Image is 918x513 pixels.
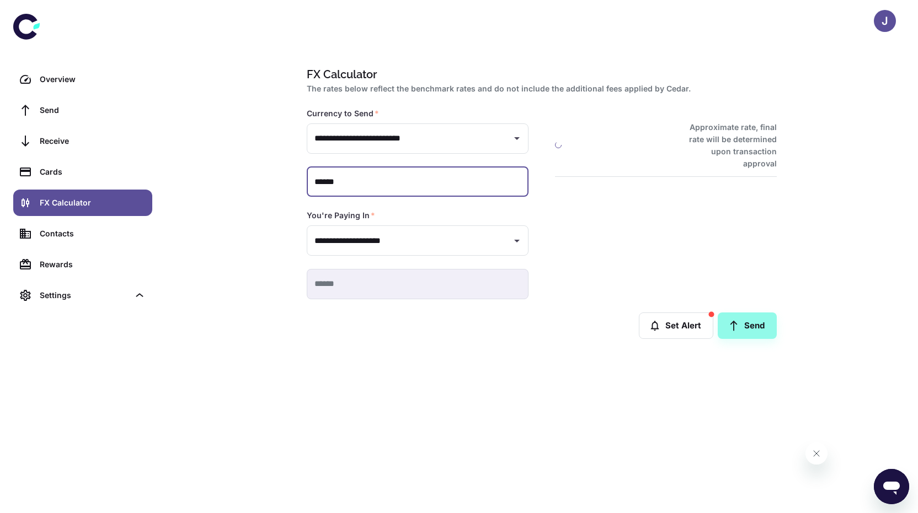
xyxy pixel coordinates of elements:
[40,104,146,116] div: Send
[13,282,152,309] div: Settings
[40,197,146,209] div: FX Calculator
[718,312,777,339] a: Send
[40,73,146,85] div: Overview
[13,66,152,93] a: Overview
[13,190,152,216] a: FX Calculator
[805,442,828,465] iframe: Close message
[40,228,146,240] div: Contacts
[7,8,79,17] span: Hi. Need any help?
[509,233,525,249] button: Open
[677,121,777,170] h6: Approximate rate, final rate will be determined upon transaction approval
[509,131,525,146] button: Open
[40,258,146,271] div: Rewards
[639,312,713,339] button: Set Alert
[40,166,146,178] div: Cards
[13,97,152,123] a: Send
[13,128,152,154] a: Receive
[13,159,152,185] a: Cards
[307,210,375,221] label: You're Paying In
[874,469,909,504] iframe: Button to launch messaging window
[40,289,129,301] div: Settings
[874,10,896,32] button: J
[13,251,152,278] a: Rewards
[307,108,379,119] label: Currency to Send
[307,66,772,83] h1: FX Calculator
[13,220,152,247] a: Contacts
[40,135,146,147] div: Receive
